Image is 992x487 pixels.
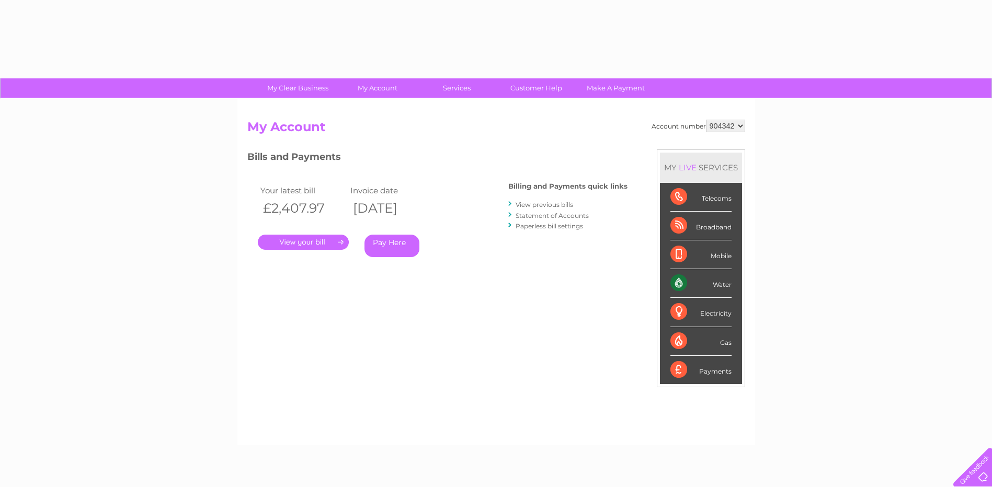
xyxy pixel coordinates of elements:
[677,163,699,172] div: LIVE
[670,240,732,269] div: Mobile
[516,212,589,219] a: Statement of Accounts
[508,182,628,190] h4: Billing and Payments quick links
[255,78,341,98] a: My Clear Business
[670,298,732,327] div: Electricity
[348,183,438,198] td: Invoice date
[670,183,732,212] div: Telecoms
[652,120,745,132] div: Account number
[516,222,583,230] a: Paperless bill settings
[258,198,348,219] th: £2,407.97
[258,183,348,198] td: Your latest bill
[364,235,419,257] a: Pay Here
[334,78,420,98] a: My Account
[670,327,732,356] div: Gas
[573,78,659,98] a: Make A Payment
[670,212,732,240] div: Broadband
[670,269,732,298] div: Water
[247,149,628,168] h3: Bills and Payments
[516,201,573,208] a: View previous bills
[247,120,745,140] h2: My Account
[493,78,579,98] a: Customer Help
[258,235,349,250] a: .
[670,356,732,384] div: Payments
[660,153,742,182] div: MY SERVICES
[414,78,500,98] a: Services
[348,198,438,219] th: [DATE]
